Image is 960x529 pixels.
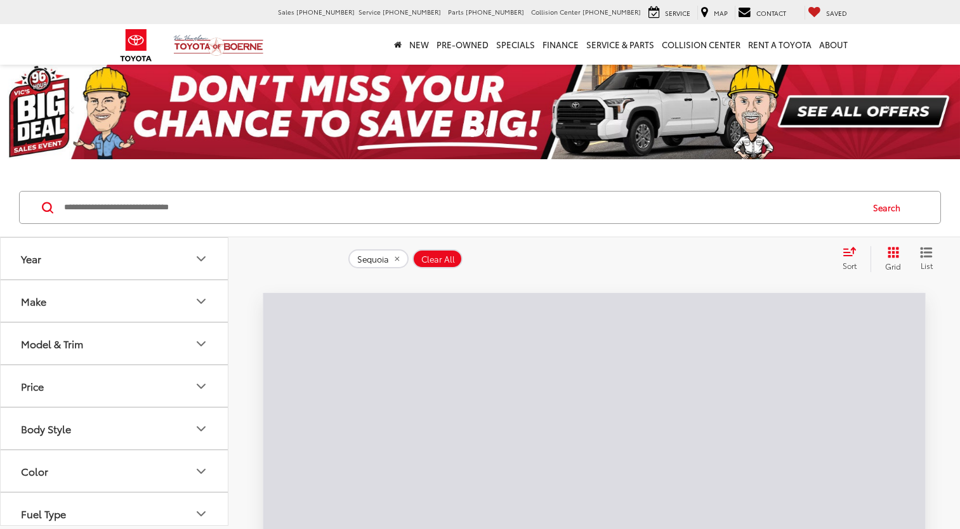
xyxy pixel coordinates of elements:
span: Collision Center [531,7,581,16]
div: Make [21,295,46,307]
img: Vic Vaughan Toyota of Boerne [173,34,264,56]
a: About [815,24,852,65]
div: Body Style [194,421,209,436]
a: Pre-Owned [433,24,492,65]
a: Rent a Toyota [744,24,815,65]
button: Search [861,192,919,223]
button: Grid View [871,246,911,271]
span: List [920,260,933,271]
div: Year [21,252,41,264]
button: Clear All [412,249,463,268]
span: Saved [826,8,847,18]
div: Fuel Type [194,506,209,521]
div: Price [21,380,44,392]
span: Grid [885,261,901,271]
div: Price [194,379,209,394]
span: Service [358,7,381,16]
button: remove Sequoia [348,249,409,268]
button: MakeMake [1,280,229,322]
div: Model & Trim [21,337,83,349]
a: Collision Center [658,24,744,65]
div: Body Style [21,422,71,434]
div: Color [21,465,48,477]
span: Contact [756,8,786,18]
button: Body StyleBody Style [1,408,229,449]
span: [PHONE_NUMBER] [383,7,441,16]
button: YearYear [1,238,229,279]
a: Service & Parts: Opens in a new tab [582,24,658,65]
img: Toyota [112,25,160,66]
a: Map [697,6,731,20]
a: Contact [735,6,789,20]
span: [PHONE_NUMBER] [582,7,641,16]
div: Year [194,251,209,266]
span: Sales [278,7,294,16]
a: New [405,24,433,65]
span: Parts [448,7,464,16]
input: Search by Make, Model, or Keyword [63,192,861,223]
span: [PHONE_NUMBER] [296,7,355,16]
button: List View [911,246,942,271]
span: Map [714,8,728,18]
span: [PHONE_NUMBER] [466,7,524,16]
div: Make [194,294,209,309]
a: Home [390,24,405,65]
a: Specials [492,24,539,65]
button: ColorColor [1,450,229,492]
button: PricePrice [1,365,229,407]
div: Fuel Type [21,507,66,519]
button: Model & TrimModel & Trim [1,323,229,364]
span: Sort [843,260,857,271]
a: My Saved Vehicles [805,6,850,20]
a: Finance [539,24,582,65]
span: Service [665,8,690,18]
span: Clear All [421,254,455,264]
div: Model & Trim [194,336,209,351]
button: Select sort value [836,246,871,271]
div: Color [194,464,209,479]
span: Sequoia [357,254,389,264]
a: Service [645,6,694,20]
